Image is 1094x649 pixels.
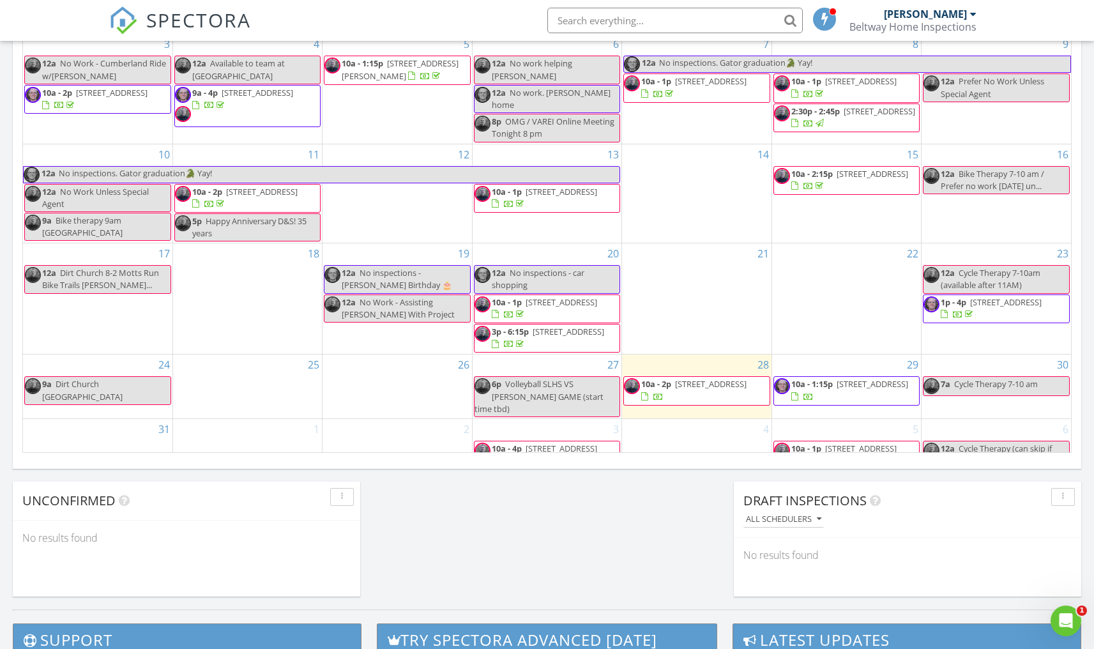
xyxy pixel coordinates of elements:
[492,87,611,111] span: No work. [PERSON_NAME] home
[923,378,939,394] img: djp_8.jpg
[624,56,640,72] img: dsc_0001_2.jpg
[42,215,52,226] span: 9a
[773,103,920,132] a: 2:30p - 2:45p [STREET_ADDRESS]
[941,75,955,87] span: 12a
[825,75,897,87] span: [STREET_ADDRESS]
[492,326,604,349] a: 3p - 6:15p [STREET_ADDRESS]
[323,34,472,144] td: Go to August 5, 2025
[970,296,1042,308] span: [STREET_ADDRESS]
[42,57,166,81] span: No Work - Cumberland Ride w/[PERSON_NAME]
[675,378,747,390] span: [STREET_ADDRESS]
[23,355,172,419] td: Go to August 24, 2025
[475,267,490,283] img: dsc_0001_2.jpg
[492,116,501,127] span: 8p
[941,75,1044,99] span: Prefer No Work Unless Special Agent
[172,355,322,419] td: Go to August 25, 2025
[624,378,640,394] img: djp_8.jpg
[623,73,770,102] a: 10a - 1p [STREET_ADDRESS]
[192,215,202,227] span: 5p
[305,243,322,264] a: Go to August 18, 2025
[791,105,840,117] span: 2:30p - 2:45p
[492,57,572,81] span: No work helping [PERSON_NAME]
[475,326,490,342] img: djp_8.jpg
[311,34,322,54] a: Go to August 4, 2025
[622,144,771,243] td: Go to August 14, 2025
[192,215,307,239] span: Happy Anniversary D&S! 35 years
[611,34,621,54] a: Go to August 6, 2025
[492,186,597,210] a: 10a - 1p [STREET_ADDRESS]
[192,87,218,98] span: 9a - 4p
[474,294,620,323] a: 10a - 1p [STREET_ADDRESS]
[941,168,1044,192] span: Bike Therapy 7-10 am / Prefer no work [DATE] un...
[774,105,790,121] img: djp_8.jpg
[172,418,322,484] td: Go to September 1, 2025
[923,267,939,283] img: djp_8.jpg
[904,144,921,165] a: Go to August 15, 2025
[910,34,921,54] a: Go to August 8, 2025
[474,184,620,213] a: 10a - 1p [STREET_ADDRESS]
[42,186,149,210] span: No Work Unless Special Agent
[455,355,472,375] a: Go to August 26, 2025
[922,34,1071,144] td: Go to August 9, 2025
[844,105,915,117] span: [STREET_ADDRESS]
[22,492,116,509] span: Unconfirmed
[526,186,597,197] span: [STREET_ADDRESS]
[941,443,955,454] span: 12a
[42,267,56,279] span: 12a
[342,57,383,69] span: 10a - 1:15p
[526,443,597,454] span: [STREET_ADDRESS]
[1054,144,1071,165] a: Go to August 16, 2025
[954,378,1038,390] span: Cycle Therapy 7-10 am
[59,167,212,179] span: No inspections. Gator graduation🐊 Yay!
[755,243,771,264] a: Go to August 21, 2025
[922,418,1071,484] td: Go to September 6, 2025
[23,418,172,484] td: Go to August 31, 2025
[605,144,621,165] a: Go to August 13, 2025
[172,144,322,243] td: Go to August 11, 2025
[475,57,490,73] img: djp_8.jpg
[42,378,123,402] span: Dirt Church [GEOGRAPHIC_DATA]
[23,34,172,144] td: Go to August 3, 2025
[773,73,920,102] a: 10a - 1p [STREET_ADDRESS]
[25,378,41,394] img: djp_8.jpg
[849,20,976,33] div: Beltway Home Inspections
[773,376,920,405] a: 10a - 1:15p [STREET_ADDRESS]
[475,186,490,202] img: djp_8.jpg
[156,243,172,264] a: Go to August 17, 2025
[622,34,771,144] td: Go to August 7, 2025
[659,57,812,68] span: No inspections. Gator graduation🐊 Yay!
[791,378,833,390] span: 10a - 1:15p
[23,144,172,243] td: Go to August 10, 2025
[923,443,939,459] img: djp_8.jpg
[192,57,206,69] span: 12a
[746,515,821,524] div: All schedulers
[941,378,950,390] span: 7a
[771,418,921,484] td: Go to September 5, 2025
[904,355,921,375] a: Go to August 29, 2025
[941,443,1052,466] span: Cycle Therapy (can skip if small job is available)
[475,378,604,414] span: Volleyball SLHS VS [PERSON_NAME] GAME (start time tbd)
[342,296,356,308] span: 12a
[492,296,597,320] a: 10a - 1p [STREET_ADDRESS]
[109,17,251,44] a: SPECTORA
[605,243,621,264] a: Go to August 20, 2025
[76,87,148,98] span: [STREET_ADDRESS]
[175,57,191,73] img: djp_8.jpg
[13,521,360,555] div: No results found
[146,6,251,33] span: SPECTORA
[461,34,472,54] a: Go to August 5, 2025
[323,144,472,243] td: Go to August 12, 2025
[774,168,790,184] img: djp_8.jpg
[192,186,298,210] a: 10a - 2p [STREET_ADDRESS]
[42,87,72,98] span: 10a - 2p
[492,443,597,466] a: 10a - 4p [STREET_ADDRESS]
[156,144,172,165] a: Go to August 10, 2025
[1077,606,1087,616] span: 1
[837,168,908,179] span: [STREET_ADDRESS]
[791,443,897,466] a: 10a - 1p [STREET_ADDRESS][PERSON_NAME]
[492,267,584,291] span: No inspections - car shopping
[791,75,821,87] span: 10a - 1p
[156,355,172,375] a: Go to August 24, 2025
[324,267,340,283] img: dsc_0001_2.jpg
[755,355,771,375] a: Go to August 28, 2025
